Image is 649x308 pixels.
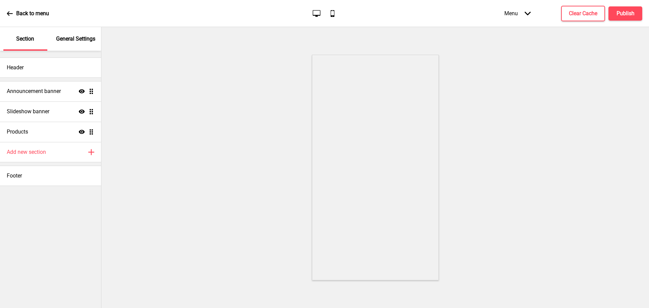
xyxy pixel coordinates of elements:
h4: Slideshow banner [7,108,49,115]
p: Section [16,35,34,43]
h4: Header [7,64,24,71]
button: Publish [608,6,642,21]
h4: Footer [7,172,22,180]
h4: Announcement banner [7,88,61,95]
button: Clear Cache [561,6,605,21]
div: Menu [498,3,537,23]
p: Back to menu [16,10,49,17]
h4: Add new section [7,148,46,156]
h4: Clear Cache [569,10,597,17]
h4: Products [7,128,28,136]
p: General Settings [56,35,95,43]
a: Back to menu [7,4,49,23]
h4: Publish [617,10,634,17]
